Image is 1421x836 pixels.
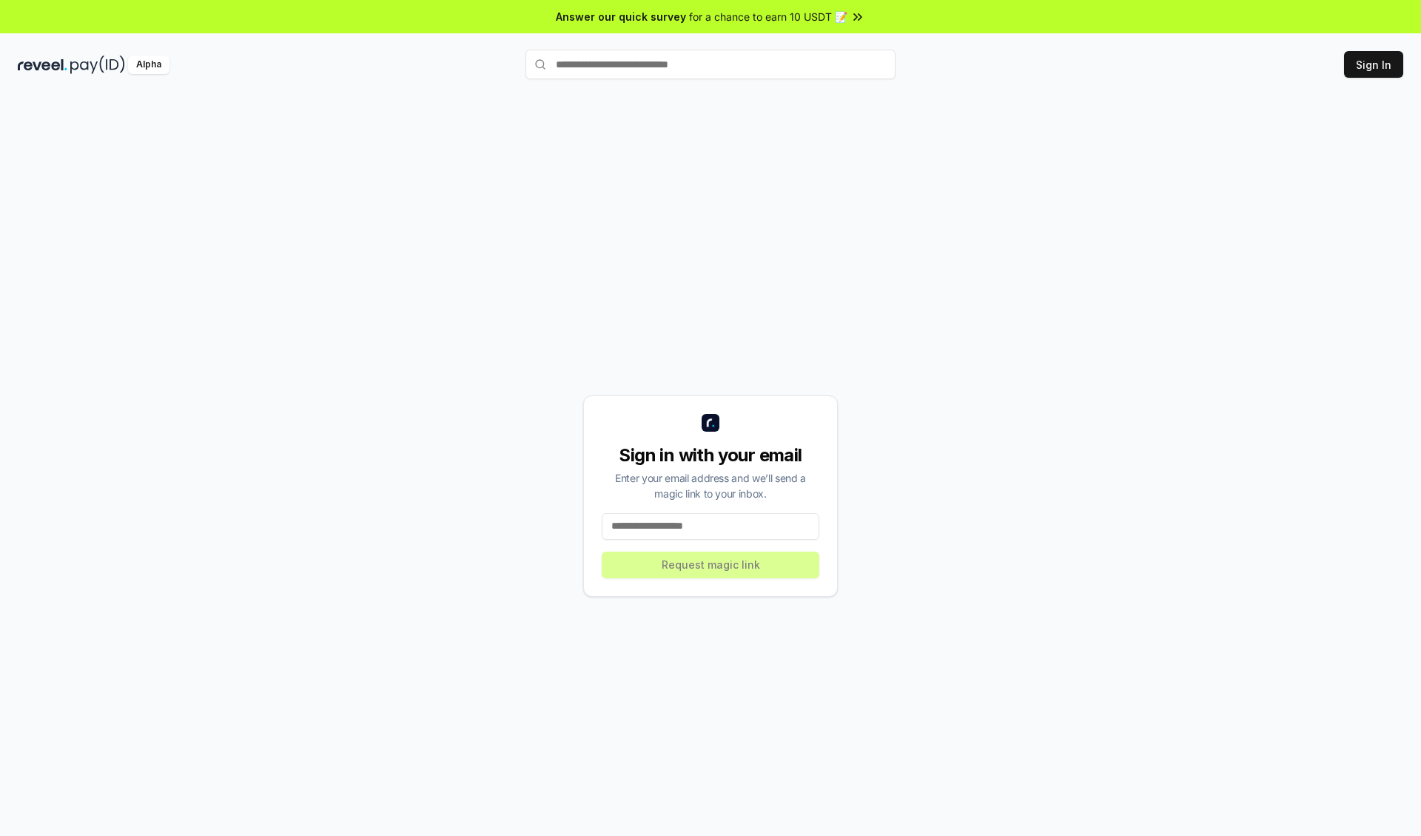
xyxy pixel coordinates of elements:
div: Sign in with your email [602,444,819,467]
span: Answer our quick survey [556,9,686,24]
img: pay_id [70,56,125,74]
img: reveel_dark [18,56,67,74]
span: for a chance to earn 10 USDT 📝 [689,9,847,24]
img: logo_small [702,414,719,432]
div: Enter your email address and we’ll send a magic link to your inbox. [602,470,819,501]
div: Alpha [128,56,169,74]
button: Sign In [1344,51,1403,78]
